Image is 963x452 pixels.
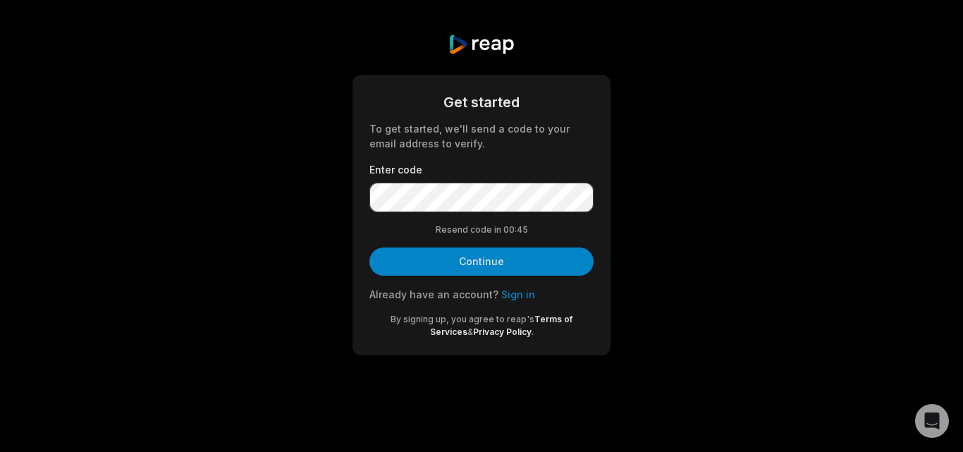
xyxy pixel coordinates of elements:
span: & [467,326,473,337]
span: By signing up, you agree to reap's [391,314,534,324]
div: Resend code in 00: [369,224,594,236]
img: reap [448,34,515,55]
span: Already have an account? [369,288,498,300]
div: Open Intercom Messenger [915,404,949,438]
div: Get started [369,92,594,113]
a: Terms of Services [430,314,573,337]
label: Enter code [369,162,594,177]
a: Sign in [501,288,535,300]
span: 45 [517,224,528,236]
button: Continue [369,248,594,276]
div: To get started, we'll send a code to your email address to verify. [369,121,594,151]
a: Privacy Policy [473,326,532,337]
span: . [532,326,534,337]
